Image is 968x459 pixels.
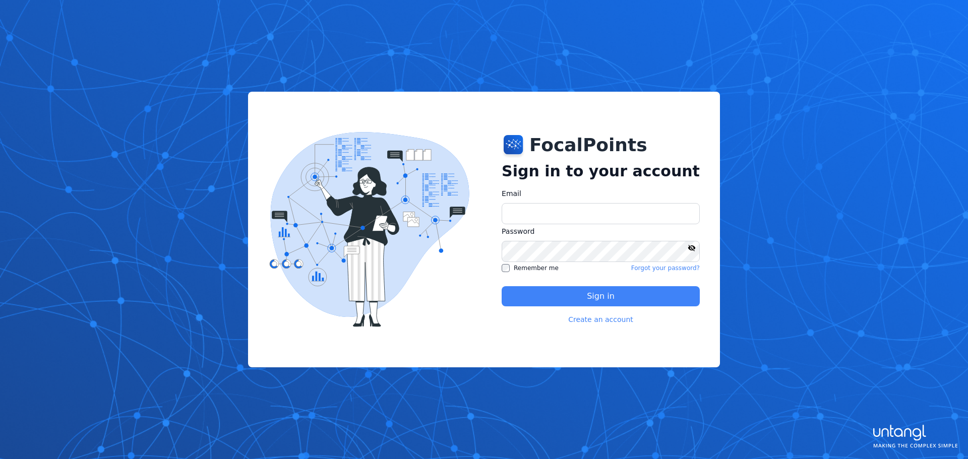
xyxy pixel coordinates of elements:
[502,286,700,306] button: Sign in
[568,314,633,324] a: Create an account
[631,264,700,272] a: Forgot your password?
[502,162,700,180] h2: Sign in to your account
[502,226,700,237] label: Password
[529,135,647,155] h1: FocalPoints
[502,264,510,272] input: Remember me
[502,188,700,199] label: Email
[502,264,559,272] label: Remember me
